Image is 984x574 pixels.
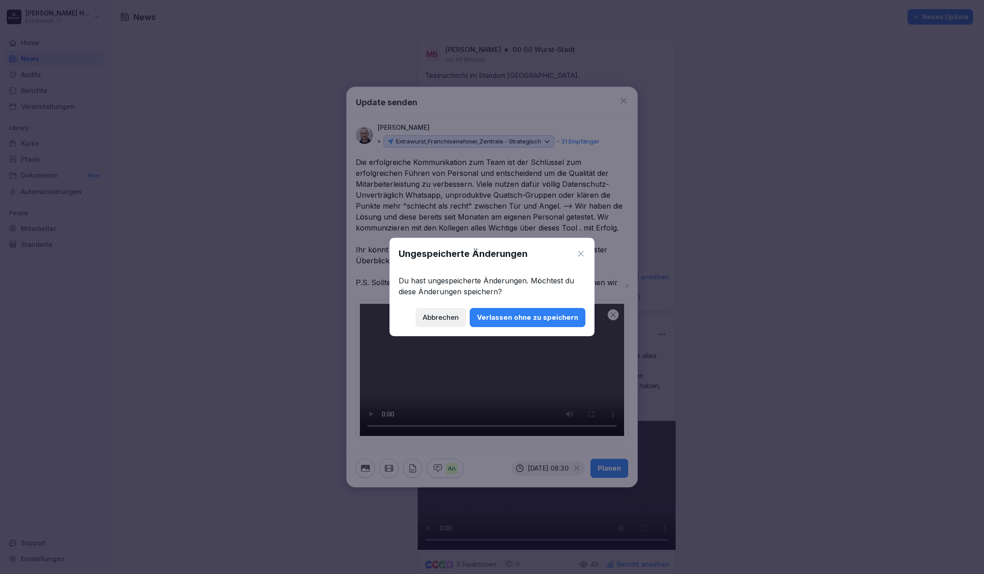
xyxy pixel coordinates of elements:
[470,308,585,327] button: Verlassen ohne zu speichern
[399,275,585,297] p: Du hast ungespeicherte Änderungen. Möchtest du diese Änderungen speichern?
[399,247,528,261] h1: Ungespeicherte Änderungen
[415,308,466,327] button: Abbrechen
[423,313,459,323] div: Abbrechen
[477,313,578,323] div: Verlassen ohne zu speichern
